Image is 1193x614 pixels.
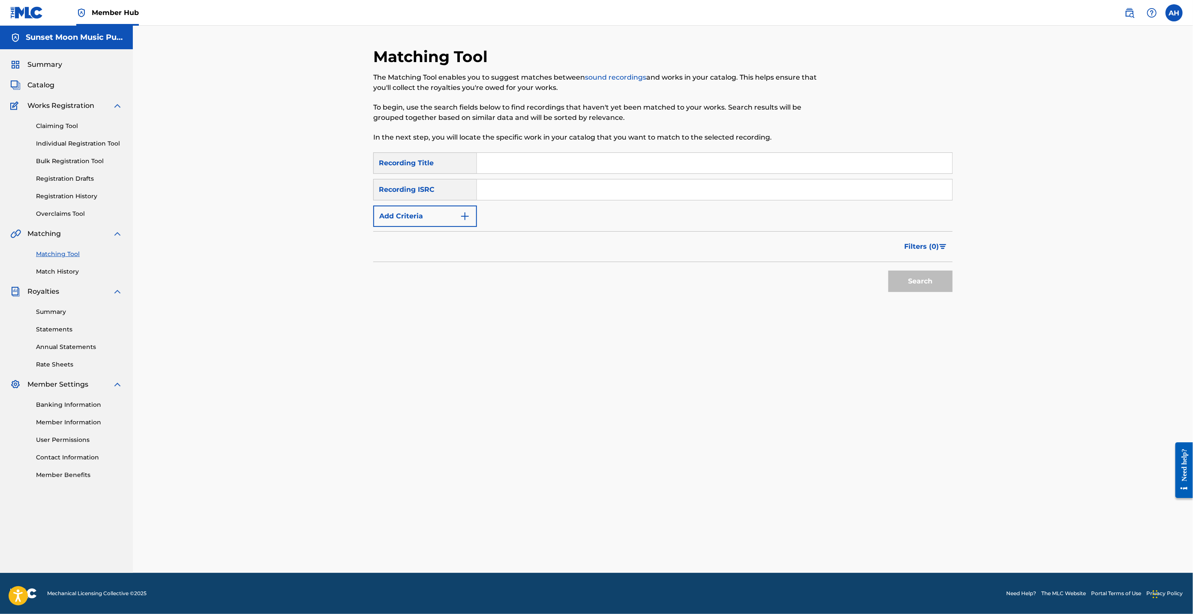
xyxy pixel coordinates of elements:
a: SummarySummary [10,60,62,70]
span: Royalties [27,286,59,297]
a: Privacy Policy [1146,590,1183,597]
img: expand [112,379,123,390]
img: Top Rightsholder [76,8,87,18]
img: Royalties [10,286,21,297]
a: Match History [36,267,123,276]
img: Works Registration [10,101,21,111]
span: Summary [27,60,62,70]
a: Rate Sheets [36,360,123,369]
span: Member Hub [92,8,139,18]
a: CatalogCatalog [10,80,54,90]
a: Matching Tool [36,250,123,259]
form: Search Form [373,152,953,296]
span: Works Registration [27,101,94,111]
img: logo [10,588,37,599]
span: Matching [27,229,61,239]
img: filter [939,244,947,249]
img: help [1147,8,1157,18]
img: Summary [10,60,21,70]
a: Claiming Tool [36,122,123,131]
a: Summary [36,307,123,316]
h5: Sunset Moon Music Publishing [26,33,123,42]
img: Accounts [10,33,21,43]
p: The Matching Tool enables you to suggest matches between and works in your catalog. This helps en... [373,72,819,93]
a: Member Information [36,418,123,427]
div: Help [1143,4,1160,21]
a: Member Benefits [36,471,123,480]
iframe: Resource Center [1169,436,1193,505]
iframe: Chat Widget [1150,573,1193,614]
div: Drag [1153,581,1158,607]
a: Individual Registration Tool [36,139,123,148]
img: Member Settings [10,379,21,390]
a: sound recordings [585,73,646,81]
img: Catalog [10,80,21,90]
a: Portal Terms of Use [1091,590,1141,597]
a: User Permissions [36,435,123,444]
a: Contact Information [36,453,123,462]
img: search [1124,8,1135,18]
span: Mechanical Licensing Collective © 2025 [47,590,147,597]
button: Filters (0) [899,236,953,257]
a: Overclaims Tool [36,209,123,218]
button: Add Criteria [373,206,477,227]
img: expand [112,286,123,297]
a: Registration History [36,192,123,201]
p: In the next step, you will locate the specific work in your catalog that you want to match to the... [373,132,819,143]
a: Public Search [1121,4,1138,21]
a: Annual Statements [36,343,123,352]
span: Member Settings [27,379,88,390]
img: MLC Logo [10,6,43,19]
h2: Matching Tool [373,47,492,66]
a: Registration Drafts [36,174,123,183]
span: Filters ( 0 ) [904,241,939,252]
p: To begin, use the search fields below to find recordings that haven't yet been matched to your wo... [373,102,819,123]
a: Bulk Registration Tool [36,157,123,166]
div: User Menu [1166,4,1183,21]
span: Catalog [27,80,54,90]
a: Need Help? [1006,590,1036,597]
img: Matching [10,229,21,239]
a: Banking Information [36,400,123,409]
a: Statements [36,325,123,334]
img: expand [112,101,123,111]
img: expand [112,229,123,239]
img: 9d2ae6d4665cec9f34b9.svg [460,211,470,221]
a: The MLC Website [1041,590,1086,597]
